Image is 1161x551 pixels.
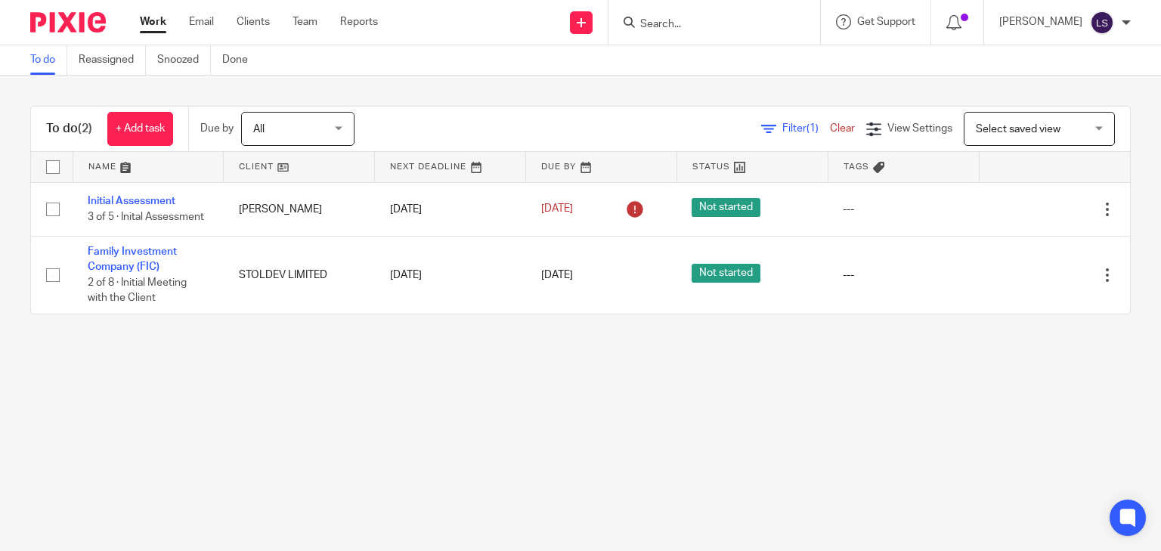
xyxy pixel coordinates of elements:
span: Tags [844,163,869,171]
div: --- [843,268,964,283]
a: + Add task [107,112,173,146]
span: (1) [807,123,819,134]
span: Filter [782,123,830,134]
span: Select saved view [976,124,1060,135]
td: [DATE] [375,236,526,313]
a: To do [30,45,67,75]
img: svg%3E [1090,11,1114,35]
img: Pixie [30,12,106,33]
span: All [253,124,265,135]
a: Reports [340,14,378,29]
a: Email [189,14,214,29]
div: --- [843,202,964,217]
a: Work [140,14,166,29]
span: View Settings [887,123,952,134]
a: Reassigned [79,45,146,75]
span: Not started [692,264,760,283]
a: Family Investment Company (FIC) [88,246,177,272]
a: Clear [830,123,855,134]
p: Due by [200,121,234,136]
td: STOLDEV LIMITED [224,236,375,313]
a: Team [293,14,317,29]
span: 3 of 5 · Inital Assessment [88,212,204,222]
span: [DATE] [541,270,573,280]
h1: To do [46,121,92,137]
span: Get Support [857,17,915,27]
a: Clients [237,14,270,29]
input: Search [639,18,775,32]
span: 2 of 8 · Initial Meeting with the Client [88,277,187,304]
span: [DATE] [541,204,573,215]
span: (2) [78,122,92,135]
a: Snoozed [157,45,211,75]
a: Initial Assessment [88,196,175,206]
p: [PERSON_NAME] [999,14,1082,29]
a: Done [222,45,259,75]
td: [PERSON_NAME] [224,182,375,236]
td: [DATE] [375,182,526,236]
span: Not started [692,198,760,217]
